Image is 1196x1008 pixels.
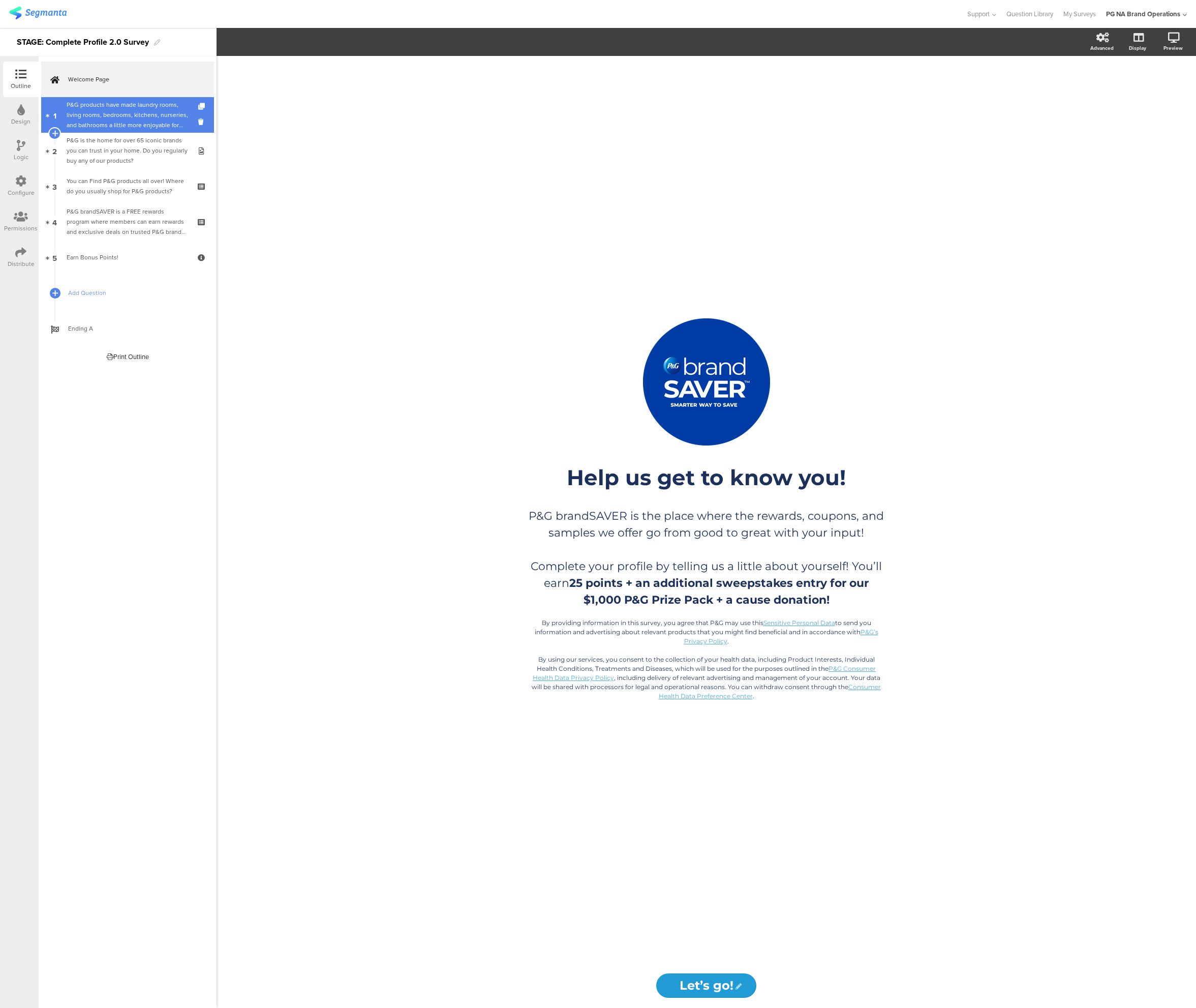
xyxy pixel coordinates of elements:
div: Logic [14,153,28,162]
a: 3 You can Find P&G products all over! Where do you usually shop for P&G products? [41,168,214,204]
img: segmanta logo [9,7,67,19]
i: Duplicate [198,103,207,110]
span: 1 [53,109,56,121]
div: Preview [1163,44,1183,52]
div: Permissions [4,224,38,233]
p: Complete your profile by telling us a little about yourself! You’ll earn [529,558,884,608]
span: 4 [52,216,57,227]
a: Welcome Page [41,62,214,97]
div: Display [1129,44,1146,52]
p: By providing information in this survey, you agree that P&G may use this to send you information ... [529,618,884,646]
p: P&G brandSAVER is the place where the rewards, coupons, and samples we offer go from good to grea... [529,508,884,541]
span: Support [967,9,990,19]
a: Sensitive Personal Data [763,619,835,627]
a: 5 Earn Bonus Points! [41,240,214,275]
strong: 25 points + an additional sweepstakes entry for our $1,000 P&G Prize Pack + a cause donation! [569,576,869,607]
div: P&G products have made laundry rooms, living rooms, bedrooms, kitchens, nurseries, and bathrooms ... [67,100,188,130]
span: 2 [52,145,57,156]
div: PG NA Brand Operations [1106,9,1180,19]
div: Distribute [8,259,35,269]
div: STAGE: Complete Profile 2.0 Survey [17,34,149,50]
span: Welcome Page [68,74,198,84]
span: Add Question [68,288,198,298]
i: Delete [198,117,207,127]
div: Design [11,117,30,126]
div: Advanced [1090,44,1114,52]
div: Configure [8,188,35,197]
p: By using our services, you consent to the collection of your health data, including Product Inter... [529,655,884,701]
a: 4 P&G brandSAVER is a FREE rewards program where members can earn rewards and exclusive deals on ... [41,204,214,240]
a: 1 P&G products have made laundry rooms, living rooms, bedrooms, kitchens, nurseries, and bathroom... [41,97,214,133]
span: 5 [52,252,57,263]
div: P&G is the home for over 65 iconic brands you can trust in your home. Do you regularly buy any of... [67,135,188,166]
div: Print Outline [107,352,149,362]
div: Outline [11,81,31,91]
div: P&G brandSAVER is a FREE rewards program where members can earn rewards and exclusive deals on tr... [67,206,188,237]
p: Help us get to know you! [518,464,895,491]
div: You can Find P&G products all over! Where do you usually shop for P&G products? [67,176,188,196]
span: 3 [52,181,57,192]
div: Earn Bonus Points! [67,252,188,262]
span: Ending A [68,323,198,334]
a: Ending A [41,311,214,346]
input: Start [656,973,756,998]
a: 2 P&G is the home for over 65 iconic brands you can trust in your home. Do you regularly buy any ... [41,133,214,168]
